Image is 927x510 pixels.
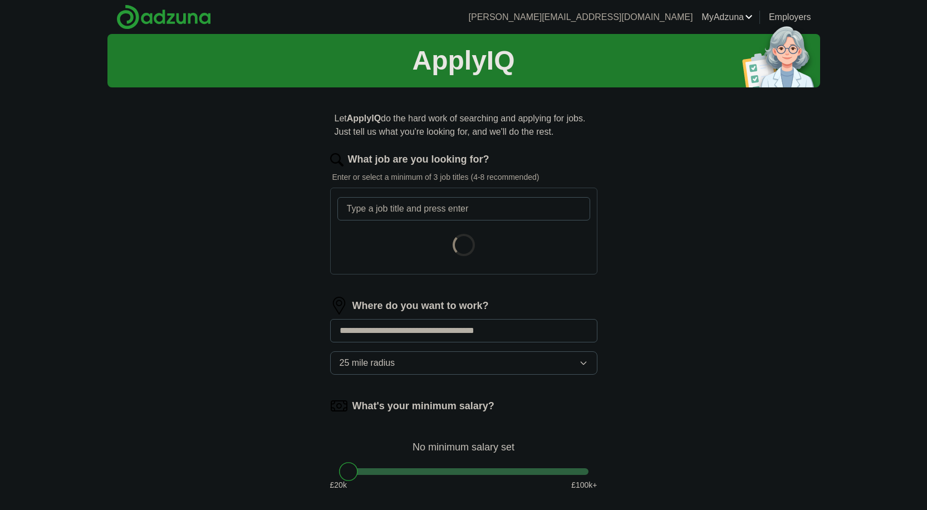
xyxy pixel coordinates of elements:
a: Employers [769,11,811,24]
span: £ 20 k [330,479,347,491]
label: Where do you want to work? [352,298,489,313]
label: What job are you looking for? [348,152,489,167]
img: salary.png [330,397,348,415]
strong: ApplyIQ [347,114,381,123]
a: MyAdzuna [702,11,753,24]
p: Let do the hard work of searching and applying for jobs. Just tell us what you're looking for, an... [330,107,597,143]
img: search.png [330,153,344,166]
p: Enter or select a minimum of 3 job titles (4-8 recommended) [330,171,597,183]
li: [PERSON_NAME][EMAIL_ADDRESS][DOMAIN_NAME] [469,11,693,24]
h1: ApplyIQ [412,41,514,81]
span: £ 100 k+ [571,479,597,491]
label: What's your minimum salary? [352,399,494,414]
img: location.png [330,297,348,315]
span: 25 mile radius [340,356,395,370]
input: Type a job title and press enter [337,197,590,220]
img: Adzuna logo [116,4,211,30]
div: No minimum salary set [330,428,597,455]
button: 25 mile radius [330,351,597,375]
